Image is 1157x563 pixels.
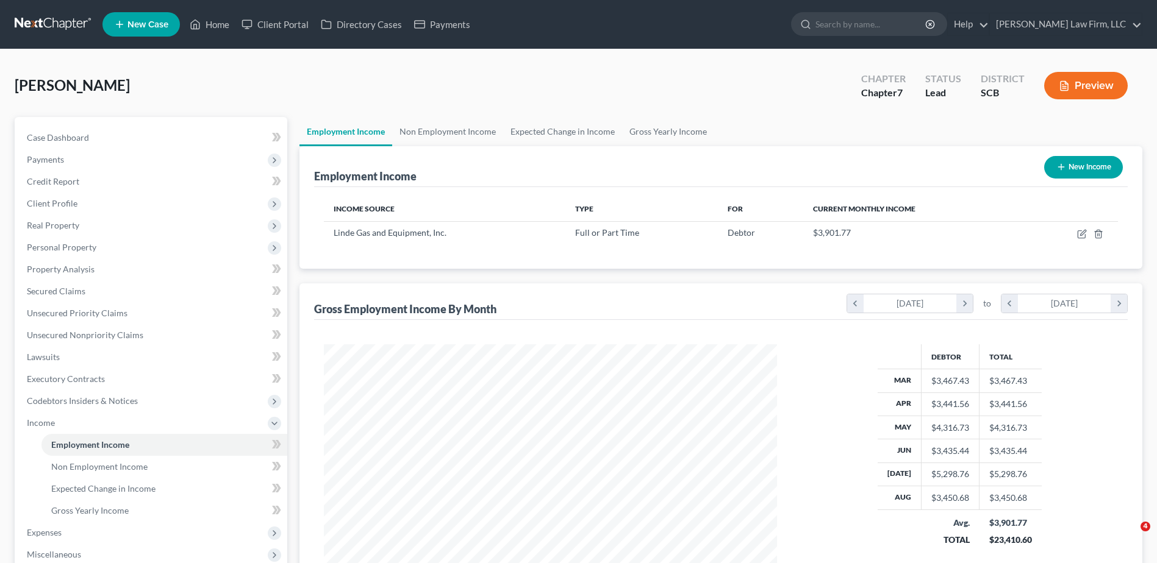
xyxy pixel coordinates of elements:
[728,204,743,213] span: For
[41,478,287,500] a: Expected Change in Income
[17,171,287,193] a: Credit Report
[27,417,55,428] span: Income
[27,352,60,362] span: Lawsuits
[878,369,922,392] th: Mar
[41,456,287,478] a: Non Employment Income
[878,439,922,462] th: Jun
[315,13,408,35] a: Directory Cases
[864,294,957,313] div: [DATE]
[922,344,980,369] th: Debtor
[931,375,969,387] div: $3,467.43
[17,346,287,368] a: Lawsuits
[981,86,1025,100] div: SCB
[51,439,129,450] span: Employment Income
[503,117,622,146] a: Expected Change in Income
[27,198,77,208] span: Client Profile
[847,294,864,313] i: chevron_left
[878,416,922,439] th: May
[1141,522,1150,531] span: 4
[983,297,991,310] span: to
[925,72,961,86] div: Status
[980,439,1042,462] td: $3,435.44
[41,500,287,522] a: Gross Yearly Income
[27,176,79,186] span: Credit Report
[931,468,969,480] div: $5,298.76
[981,72,1025,86] div: District
[622,117,714,146] a: Gross Yearly Income
[17,258,287,280] a: Property Analysis
[728,227,755,238] span: Debtor
[408,13,476,35] a: Payments
[1044,156,1123,179] button: New Income
[27,154,64,165] span: Payments
[41,434,287,456] a: Employment Income
[990,13,1142,35] a: [PERSON_NAME] Law Firm, LLC
[27,549,81,559] span: Miscellaneous
[813,204,915,213] span: Current Monthly Income
[1116,522,1145,551] iframe: Intercom live chat
[27,286,85,296] span: Secured Claims
[1001,294,1018,313] i: chevron_left
[299,117,392,146] a: Employment Income
[575,204,593,213] span: Type
[27,395,138,406] span: Codebtors Insiders & Notices
[878,486,922,509] th: Aug
[575,227,639,238] span: Full or Part Time
[931,398,969,410] div: $3,441.56
[897,87,903,98] span: 7
[931,422,969,434] div: $4,316.73
[314,302,496,316] div: Gross Employment Income By Month
[392,117,503,146] a: Non Employment Income
[931,445,969,457] div: $3,435.44
[17,368,287,390] a: Executory Contracts
[1018,294,1111,313] div: [DATE]
[17,302,287,324] a: Unsecured Priority Claims
[813,227,851,238] span: $3,901.77
[925,86,961,100] div: Lead
[931,517,970,529] div: Avg.
[980,486,1042,509] td: $3,450.68
[980,344,1042,369] th: Total
[27,527,62,537] span: Expenses
[878,462,922,486] th: [DATE]
[861,86,906,100] div: Chapter
[51,461,148,472] span: Non Employment Income
[27,220,79,230] span: Real Property
[184,13,235,35] a: Home
[1111,294,1127,313] i: chevron_right
[27,132,89,143] span: Case Dashboard
[878,392,922,416] th: Apr
[15,76,130,94] span: [PERSON_NAME]
[127,20,168,29] span: New Case
[51,483,156,494] span: Expected Change in Income
[1044,72,1128,99] button: Preview
[980,462,1042,486] td: $5,298.76
[51,505,129,515] span: Gross Yearly Income
[334,204,395,213] span: Income Source
[27,242,96,252] span: Personal Property
[27,308,127,318] span: Unsecured Priority Claims
[27,264,95,274] span: Property Analysis
[980,416,1042,439] td: $4,316.73
[956,294,973,313] i: chevron_right
[989,517,1032,529] div: $3,901.77
[27,374,105,384] span: Executory Contracts
[815,13,927,35] input: Search by name...
[931,534,970,546] div: TOTAL
[17,127,287,149] a: Case Dashboard
[27,330,143,340] span: Unsecured Nonpriority Claims
[980,369,1042,392] td: $3,467.43
[980,392,1042,416] td: $3,441.56
[334,227,446,238] span: Linde Gas and Equipment, Inc.
[861,72,906,86] div: Chapter
[17,280,287,302] a: Secured Claims
[948,13,989,35] a: Help
[931,492,969,504] div: $3,450.68
[235,13,315,35] a: Client Portal
[989,534,1032,546] div: $23,410.60
[314,169,417,183] div: Employment Income
[17,324,287,346] a: Unsecured Nonpriority Claims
